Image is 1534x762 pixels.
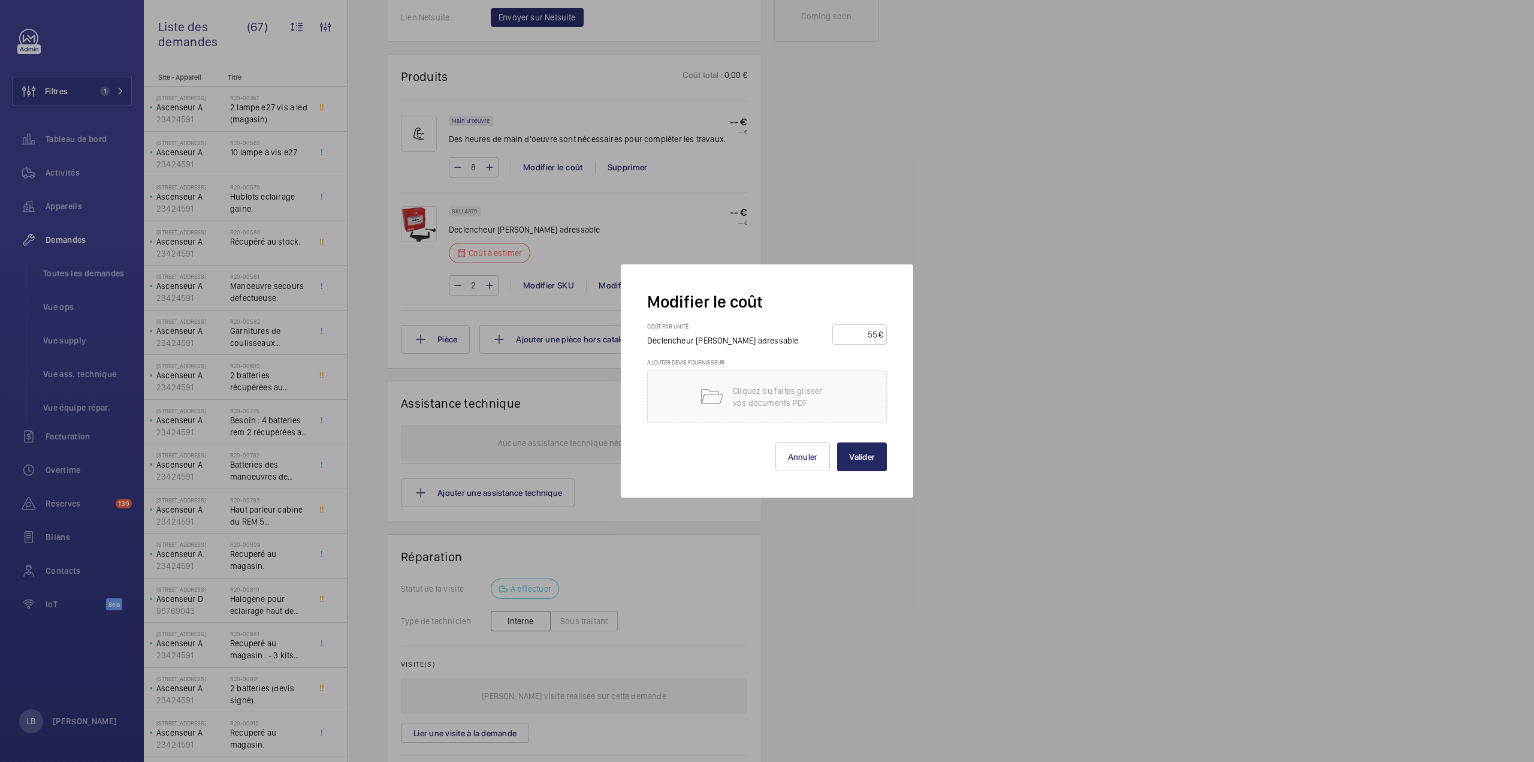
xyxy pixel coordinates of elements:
h2: Modifier le coût [647,291,887,313]
p: Cliquez ou faites glisser vos documents PDF [733,385,835,409]
div: € [878,329,883,341]
h3: Ajouter devis fournisseur [647,359,887,371]
span: Declencheur [PERSON_NAME] adressable [647,336,799,345]
button: Annuler [775,442,831,471]
h3: Coût par unité [647,323,811,335]
input: -- [837,325,878,344]
button: Valider [837,442,887,471]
